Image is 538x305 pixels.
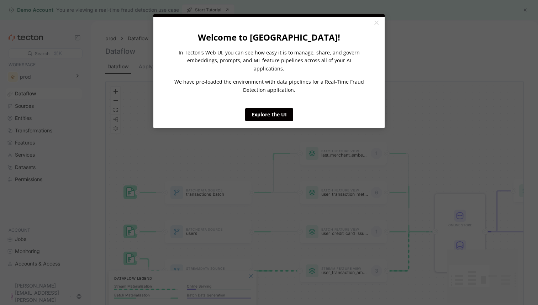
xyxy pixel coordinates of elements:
[245,108,293,121] a: Explore the UI
[173,49,365,73] p: In Tecton’s Web UI, you can see how easy it is to manage, share, and govern embeddings, prompts, ...
[153,14,385,17] div: current step
[173,78,365,94] p: We have pre-loaded the environment with data pipelines for a Real-Time Fraud Detection application.
[370,17,383,30] a: Close modal
[198,31,340,43] strong: Welcome to [GEOGRAPHIC_DATA]!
